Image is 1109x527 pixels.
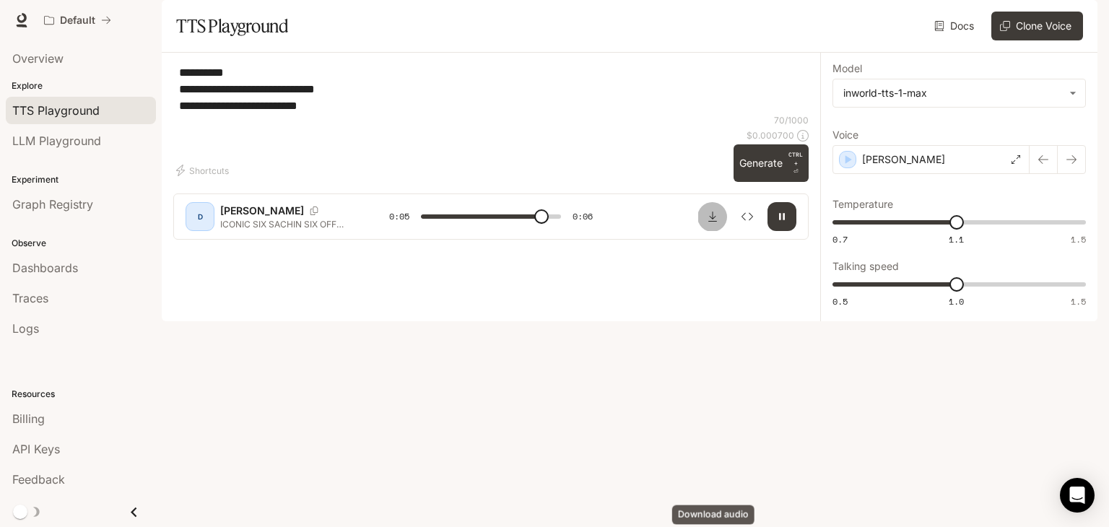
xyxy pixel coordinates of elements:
p: Talking speed [832,261,899,271]
p: 70 / 1000 [774,114,809,126]
span: 1.1 [949,233,964,245]
button: Copy Voice ID [304,206,324,215]
p: [PERSON_NAME] [220,204,304,218]
button: All workspaces [38,6,118,35]
div: Open Intercom Messenger [1060,478,1095,513]
p: Temperature [832,199,893,209]
div: inworld-tts-1-max [833,79,1085,107]
span: 0.7 [832,233,848,245]
a: Docs [931,12,980,40]
button: Inspect [733,202,762,231]
p: Model [832,64,862,74]
div: inworld-tts-1-max [843,86,1062,100]
p: [PERSON_NAME] [862,152,945,167]
button: GenerateCTRL +⏎ [734,144,809,182]
span: 1.5 [1071,233,1086,245]
div: D [188,205,212,228]
span: 1.0 [949,295,964,308]
span: 0:05 [389,209,409,224]
button: Shortcuts [173,159,235,182]
p: Voice [832,130,858,140]
p: Default [60,14,95,27]
p: CTRL + [788,150,803,167]
div: Download audio [672,505,754,525]
p: $ 0.000700 [747,129,794,141]
span: 1.5 [1071,295,1086,308]
p: ⏎ [788,150,803,176]
p: ICONIC SIX SACHIN SIX OFF [PERSON_NAME] 2003 WC or Kohli SIX OFF HARIS 2022 WC [220,218,355,230]
h1: TTS Playground [176,12,288,40]
button: Download audio [698,202,727,231]
button: Clone Voice [991,12,1083,40]
span: 0.5 [832,295,848,308]
span: 0:06 [573,209,593,224]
